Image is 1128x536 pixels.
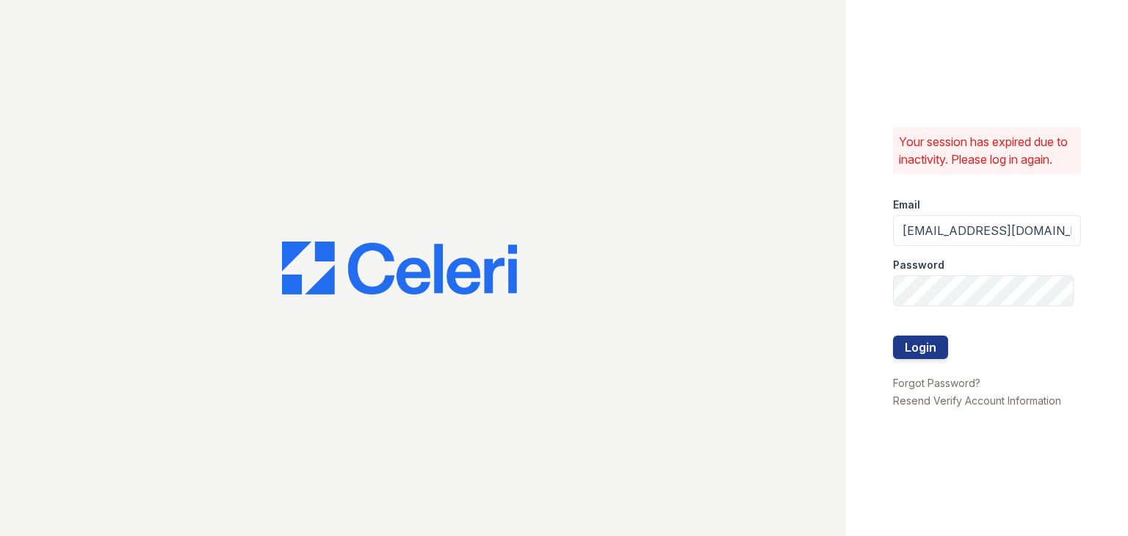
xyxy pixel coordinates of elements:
p: Your session has expired due to inactivity. Please log in again. [899,133,1075,168]
button: Login [893,336,948,359]
img: CE_Logo_Blue-a8612792a0a2168367f1c8372b55b34899dd931a85d93a1a3d3e32e68fde9ad4.png [282,242,517,294]
a: Forgot Password? [893,377,980,389]
label: Password [893,258,944,272]
a: Resend Verify Account Information [893,394,1061,407]
label: Email [893,198,920,212]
